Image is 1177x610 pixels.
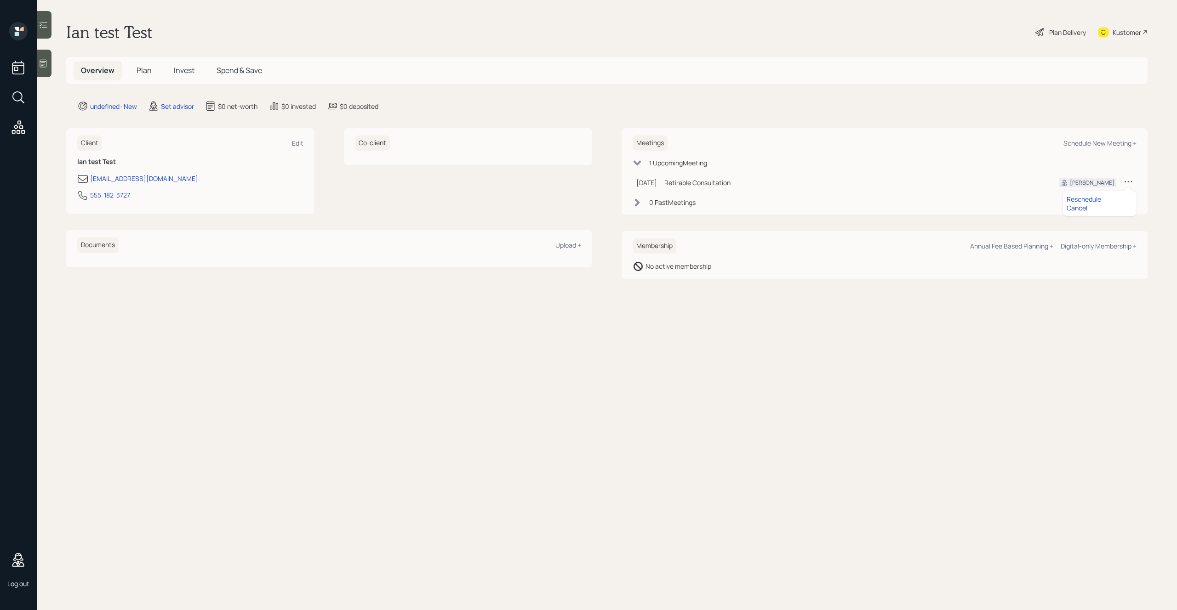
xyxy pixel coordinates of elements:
[90,102,137,111] div: undefined · New
[281,102,316,111] div: $0 invested
[340,102,378,111] div: $0 deposited
[1049,28,1086,37] div: Plan Delivery
[1067,195,1133,203] div: Reschedule
[649,198,696,207] div: 0 Past Meeting s
[1070,179,1114,187] div: [PERSON_NAME]
[649,158,707,168] div: 1 Upcoming Meeting
[81,65,114,75] span: Overview
[77,158,303,166] h6: Ian test Test
[77,237,119,253] h6: Documents
[90,174,198,183] div: [EMAIL_ADDRESS][DOMAIN_NAME]
[1063,139,1137,147] div: Schedule New Meeting +
[7,579,29,588] div: Log out
[355,136,390,151] h6: Co-client
[1067,203,1133,212] div: Cancel
[633,136,668,151] h6: Meetings
[555,241,581,249] div: Upload +
[217,65,262,75] span: Spend & Save
[636,178,657,187] div: [DATE]
[174,65,194,75] span: Invest
[646,261,711,271] div: No active membership
[1113,28,1141,37] div: Kustomer
[90,190,130,200] div: 555-182-3727
[77,136,102,151] h6: Client
[633,238,676,254] h6: Membership
[66,22,152,42] h1: Ian test Test
[292,139,303,147] div: Edit
[218,102,257,111] div: $0 net-worth
[161,102,194,111] div: Set advisor
[1061,242,1137,250] div: Digital-only Membership +
[137,65,152,75] span: Plan
[664,178,1044,187] div: Retirable Consultation
[970,242,1053,250] div: Annual Fee Based Planning +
